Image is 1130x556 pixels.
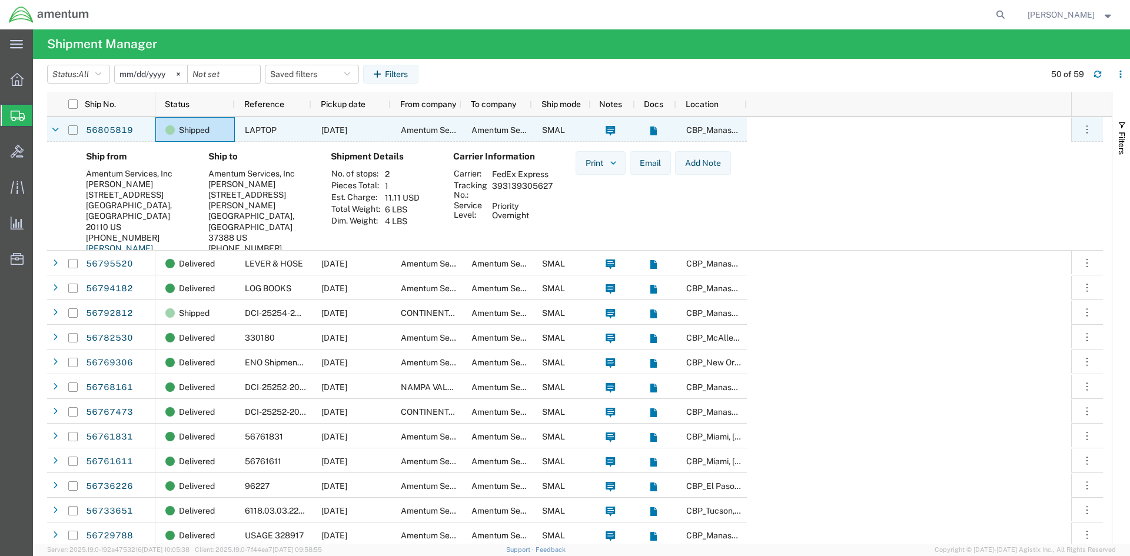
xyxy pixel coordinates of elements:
span: Amentum Services, Inc [471,358,558,367]
th: No. of stops: [331,168,381,180]
span: CBP_Manassas, VA_NCR [686,259,832,268]
span: CBP_Manassas, VA_NCR [686,308,832,318]
button: Status:All [47,65,110,84]
a: [PERSON_NAME][EMAIL_ADDRESS][PERSON_NAME][DOMAIN_NAME] [86,244,159,288]
span: 09/09/2025 [321,382,347,392]
span: Amentum Services, Inc [471,333,558,342]
span: DCI-25254-200635 [245,308,321,318]
span: Delivered [179,523,215,548]
button: Print [576,151,626,175]
span: To company [471,99,516,109]
th: Est. Charge: [331,192,381,204]
td: 1 [381,180,424,192]
span: Amentum Services, Inc [471,259,558,268]
span: Amentum Services, Inc [471,457,558,466]
span: 09/09/2025 [321,358,347,367]
td: 11.11 USD [381,192,424,204]
span: DCI-25252-200542 [245,407,320,417]
span: Ship No. [85,99,116,109]
span: Amentum Services, Inc [401,506,487,515]
span: SMAL [542,284,565,293]
a: 56729788 [85,527,134,545]
span: SMAL [542,308,565,318]
span: CBP_Manassas, VA_NCR [686,284,832,293]
h4: Carrier Information [453,151,547,162]
a: 56761611 [85,452,134,471]
span: CBP_Manassas, VA_NCR [686,125,832,135]
span: CBP_Manassas, VA_NCR [686,382,832,392]
a: 56733651 [85,502,134,521]
span: SMAL [542,481,565,491]
span: Status [165,99,190,109]
span: Amentum Services, Inc. [471,308,560,318]
span: LEVER & HOSE [245,259,303,268]
td: Priority Overnight [488,200,557,221]
span: Amentum Services, Inc. [471,407,560,417]
span: From company [400,99,456,109]
span: 56761831 [245,432,283,441]
div: [STREET_ADDRESS] [86,189,190,200]
div: [STREET_ADDRESS][PERSON_NAME] [208,189,312,211]
h4: Ship to [208,151,312,162]
span: 09/05/2025 [321,531,347,540]
div: [PHONE_NUMBER] [208,243,312,254]
span: SMAL [542,333,565,342]
span: Delivered [179,474,215,498]
span: 09/10/2025 [321,333,347,342]
span: [DATE] 10:05:38 [142,546,190,553]
input: Not set [188,65,260,83]
td: 393139305627 [488,180,557,200]
button: Saved filters [265,65,359,84]
span: Amentum Services, Inc [401,259,487,268]
a: 56792812 [85,304,134,323]
span: USAGE 328917 [245,531,304,540]
span: Delivered [179,251,215,276]
a: 56795520 [85,255,134,274]
th: Dim. Weight: [331,215,381,227]
span: DCI-25252-200549 [245,382,321,392]
td: 2 [381,168,424,180]
span: Pickup date [321,99,365,109]
span: Ship mode [541,99,581,109]
a: 56736226 [85,477,134,496]
span: Reference [244,99,284,109]
span: SMAL [542,358,565,367]
span: 09/11/2025 [321,259,347,268]
button: Filters [363,65,418,84]
span: 09/12/2025 [321,125,347,135]
div: [GEOGRAPHIC_DATA], [GEOGRAPHIC_DATA] 20110 US [86,200,190,232]
span: 09/09/2025 [321,457,347,466]
span: 330180 [245,333,275,342]
span: CBP_New Orleans, LA_ENO [686,358,791,367]
span: 09/05/2025 [321,506,347,515]
span: Delivered [179,350,215,375]
span: Delivered [179,424,215,449]
span: CBP_Manassas, VA_NCR [686,407,832,417]
a: 56767473 [85,403,134,422]
a: Feedback [536,546,566,553]
span: CONTINENTAL TESTING [401,308,496,318]
span: Amentum Services, Inc. [471,382,560,392]
div: [PHONE_NUMBER] [86,232,190,243]
a: 56768161 [85,378,134,397]
span: CBP_El Paso, TX_ELP [686,481,822,491]
h4: Shipment Manager [47,29,157,59]
a: 56761831 [85,428,134,447]
span: Filters [1117,132,1126,155]
a: 56769306 [85,354,134,372]
span: Copyright © [DATE]-[DATE] Agistix Inc., All Rights Reserved [935,545,1116,555]
span: Amentum Services, Inc [471,284,558,293]
span: SMAL [542,432,565,441]
span: Amentum Services, Inc [471,125,558,135]
span: SMAL [542,259,565,268]
span: Shipped [179,301,210,325]
span: Shipped [179,118,210,142]
span: CBP_McAllen, TX_MCA [686,333,826,342]
span: Amentum Services, Inc [401,457,487,466]
span: Delivered [179,325,215,350]
span: Amentum Services, Inc [471,432,558,441]
span: 09/09/2025 [321,407,347,417]
span: Delivered [179,375,215,399]
span: Amentum Services, Inc [471,481,558,491]
div: [PERSON_NAME] [86,179,190,189]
